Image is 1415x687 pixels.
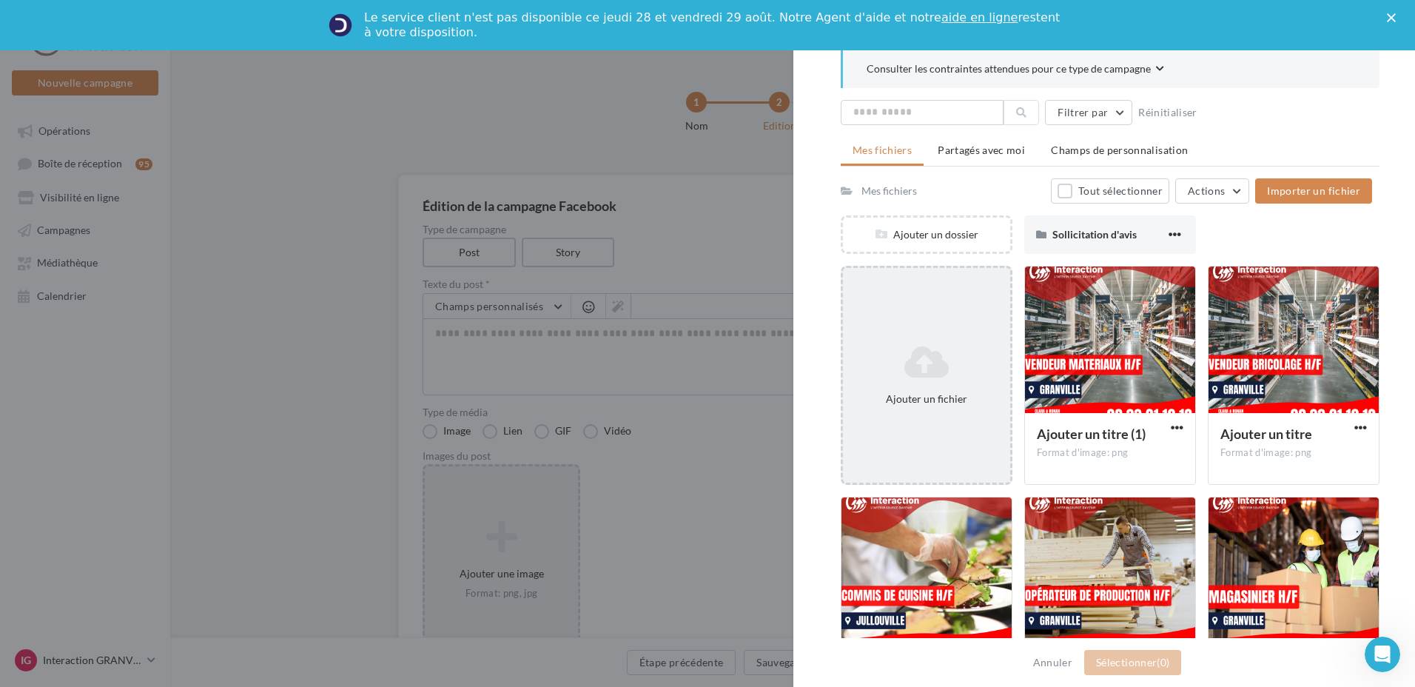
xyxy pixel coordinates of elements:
[843,227,1010,242] div: Ajouter un dossier
[941,10,1018,24] a: aide en ligne
[1045,100,1132,125] button: Filtrer par
[1255,178,1372,204] button: Importer un fichier
[1365,637,1400,672] iframe: Intercom live chat
[1387,13,1402,22] div: Fermer
[1037,426,1146,442] span: Ajouter un titre (1)
[1188,184,1225,197] span: Actions
[867,61,1164,79] button: Consulter les contraintes attendues pour ce type de campagne
[1051,144,1188,156] span: Champs de personnalisation
[1132,104,1203,121] button: Réinitialiser
[1175,178,1249,204] button: Actions
[861,184,917,198] div: Mes fichiers
[1157,656,1169,668] span: (0)
[938,144,1025,156] span: Partagés avec moi
[1051,178,1169,204] button: Tout sélectionner
[1052,228,1137,241] span: Sollicitation d'avis
[853,144,912,156] span: Mes fichiers
[1027,654,1078,671] button: Annuler
[849,392,1004,406] div: Ajouter un fichier
[1267,184,1360,197] span: Importer un fichier
[1084,650,1181,675] button: Sélectionner(0)
[364,10,1063,40] div: Le service client n'est pas disponible ce jeudi 28 et vendredi 29 août. Notre Agent d'aide et not...
[1037,446,1183,460] div: Format d'image: png
[329,13,352,37] img: Profile image for Service-Client
[867,61,1151,76] span: Consulter les contraintes attendues pour ce type de campagne
[1220,426,1312,442] span: Ajouter un titre
[1220,446,1367,460] div: Format d'image: png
